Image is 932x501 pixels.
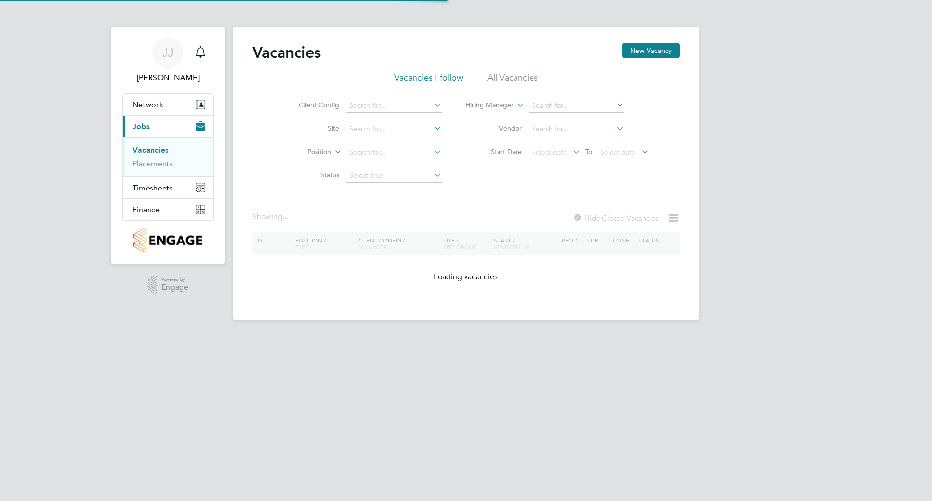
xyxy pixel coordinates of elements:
[133,100,163,109] span: Network
[346,122,442,136] input: Search for...
[123,94,213,115] button: Network
[346,146,442,159] input: Search for...
[600,148,635,156] span: Select date
[283,124,339,133] label: Site
[346,169,442,183] input: Select one
[466,124,522,133] label: Vendor
[529,122,624,136] input: Search for...
[394,72,463,89] li: Vacancies I follow
[123,177,213,198] button: Timesheets
[487,72,538,89] li: All Vacancies
[573,213,658,223] label: Hide Closed Vacancies
[275,147,331,157] label: Position
[123,116,213,137] button: Jobs
[133,145,168,155] a: Vacancies
[148,276,189,294] a: Powered byEngage
[582,145,595,158] span: To
[133,159,173,168] a: Placements
[161,276,188,284] span: Powered by
[532,148,567,156] span: Select date
[161,283,188,292] span: Engage
[283,101,339,109] label: Client Config
[162,46,174,59] span: JJ
[529,99,624,113] input: Search for...
[466,147,522,156] label: Start Date
[133,183,173,192] span: Timesheets
[133,228,202,252] img: countryside-properties-logo-retina.png
[122,72,214,84] span: Joanna Jones
[123,137,213,176] div: Jobs
[133,205,160,214] span: Finance
[111,27,225,264] nav: Main navigation
[458,101,514,110] label: Hiring Manager
[252,43,321,62] h2: Vacancies
[622,43,680,58] button: New Vacancy
[122,228,214,252] a: Go to home page
[133,122,150,131] span: Jobs
[283,171,339,179] label: Status
[122,37,214,84] a: JJ[PERSON_NAME]
[123,199,213,220] button: Finance
[252,212,290,222] div: Showing
[283,212,288,222] span: ...
[346,99,442,113] input: Search for...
